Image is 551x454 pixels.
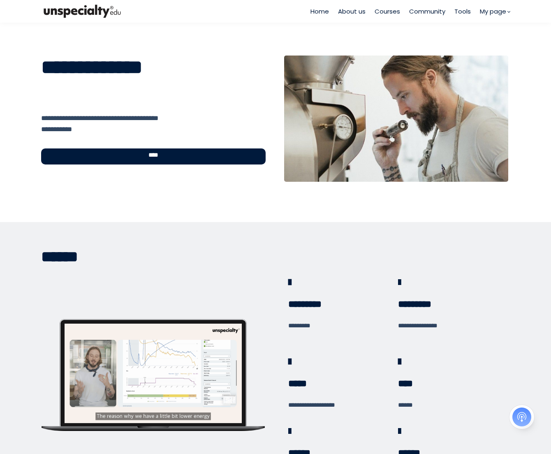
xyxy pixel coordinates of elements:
[480,7,510,16] a: My page
[41,3,123,20] img: bc390a18feecddb333977e298b3a00a1.png
[480,7,506,16] span: My page
[310,7,329,16] a: Home
[375,7,400,16] a: Courses
[454,7,471,16] a: Tools
[409,7,445,16] a: Community
[338,7,366,16] a: About us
